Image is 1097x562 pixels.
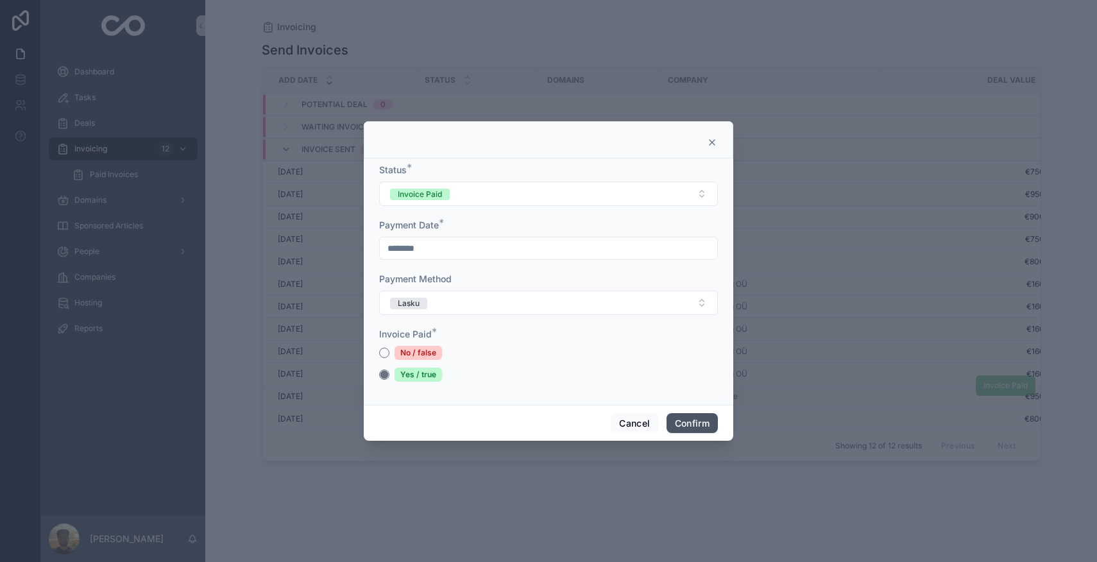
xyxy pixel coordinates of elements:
div: No / false [395,346,442,360]
span: Payment Method [379,273,452,284]
span: Invoice Paid [379,328,432,339]
button: Select Button [379,291,718,315]
button: Cancel [611,413,658,434]
div: Lasku [398,298,420,309]
span: Status [379,164,407,175]
div: Invoice Paid [398,189,442,200]
div: Yes / true [395,368,442,382]
button: Confirm [667,413,718,434]
span: Payment Date [379,219,439,230]
button: Select Button [379,182,718,206]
